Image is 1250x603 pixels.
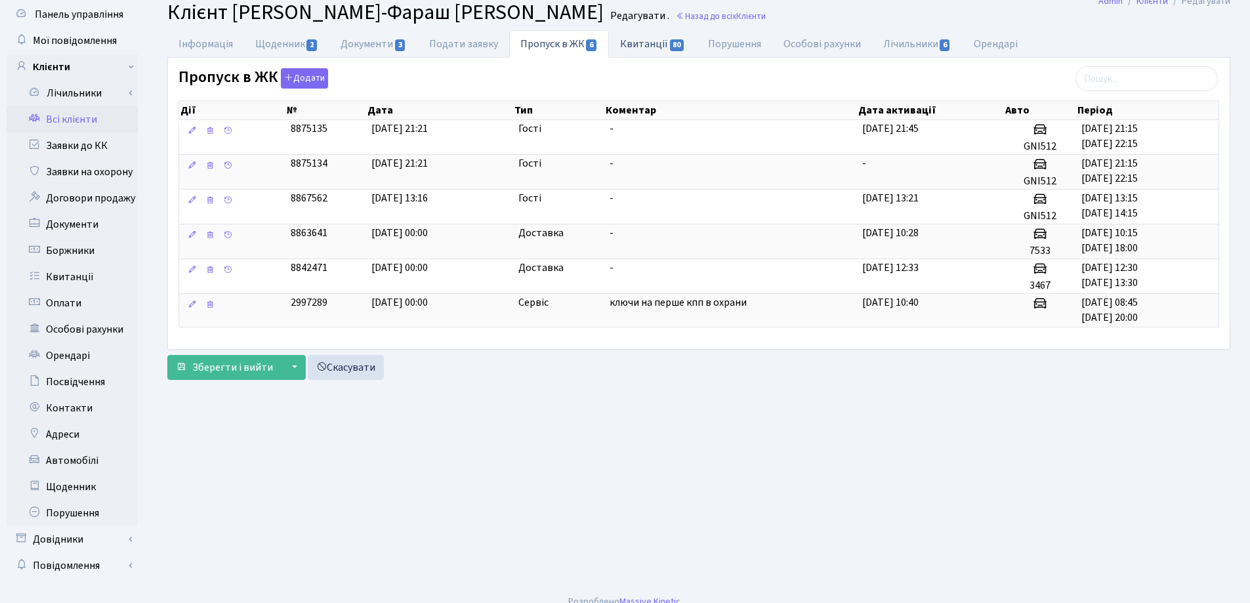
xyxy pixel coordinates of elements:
[518,156,541,171] span: Гості
[872,30,963,58] a: Лічильники
[7,500,138,526] a: Порушення
[179,101,285,119] th: Дії
[862,121,919,136] span: [DATE] 21:45
[291,226,327,240] span: 8863641
[1081,191,1138,220] span: [DATE] 13:15 [DATE] 14:15
[7,369,138,395] a: Посвідчення
[1081,121,1138,151] span: [DATE] 21:15 [DATE] 22:15
[1009,175,1071,188] h5: GNI512
[15,80,138,106] a: Лічильники
[7,238,138,264] a: Боржники
[329,30,417,58] a: Документи
[7,343,138,369] a: Орендарі
[7,211,138,238] a: Документи
[7,290,138,316] a: Оплати
[862,191,919,205] span: [DATE] 13:21
[1009,280,1071,292] h5: 3467
[7,28,138,54] a: Мої повідомлення
[518,191,541,206] span: Гості
[862,156,866,171] span: -
[7,395,138,421] a: Контакти
[862,260,919,275] span: [DATE] 12:33
[7,54,138,80] a: Клієнти
[940,39,950,51] span: 6
[167,355,281,380] button: Зберегти і вийти
[1076,101,1219,119] th: Період
[1081,295,1138,325] span: [DATE] 08:45 [DATE] 20:00
[371,226,428,240] span: [DATE] 00:00
[7,474,138,500] a: Щоденник
[285,101,366,119] th: №
[1081,156,1138,186] span: [DATE] 21:15 [DATE] 22:15
[736,10,766,22] span: Клієнти
[1081,260,1138,290] span: [DATE] 12:30 [DATE] 13:30
[291,156,327,171] span: 8875134
[244,30,329,58] a: Щоденник
[7,133,138,159] a: Заявки до КК
[371,156,428,171] span: [DATE] 21:21
[371,191,428,205] span: [DATE] 13:16
[1081,226,1138,255] span: [DATE] 10:15 [DATE] 18:00
[518,295,549,310] span: Сервіс
[291,191,327,205] span: 8867562
[33,33,117,48] span: Мої повідомлення
[7,185,138,211] a: Договори продажу
[308,355,384,380] a: Скасувати
[610,191,614,205] span: -
[7,264,138,290] a: Квитанції
[281,68,328,89] button: Пропуск в ЖК
[371,295,428,310] span: [DATE] 00:00
[609,30,696,57] a: Квитанції
[862,295,919,310] span: [DATE] 10:40
[366,101,513,119] th: Дата
[7,1,138,28] a: Панель управління
[7,447,138,474] a: Автомобілі
[7,106,138,133] a: Всі клієнти
[518,226,564,241] span: Доставка
[35,7,123,22] span: Панель управління
[192,360,273,375] span: Зберегти і вийти
[857,101,1004,119] th: Дата активації
[7,316,138,343] a: Особові рахунки
[178,68,328,89] label: Пропуск в ЖК
[371,260,428,275] span: [DATE] 00:00
[167,30,244,58] a: Інформація
[586,39,596,51] span: 6
[509,30,609,58] a: Пропуск в ЖК
[610,121,614,136] span: -
[608,10,669,22] small: Редагувати .
[306,39,317,51] span: 2
[278,66,328,89] a: Додати
[772,30,872,58] a: Особові рахунки
[418,30,509,58] a: Подати заявку
[676,10,766,22] a: Назад до всіхКлієнти
[670,39,684,51] span: 80
[7,421,138,447] a: Адреси
[7,159,138,185] a: Заявки на охорону
[291,121,327,136] span: 8875135
[291,295,327,310] span: 2997289
[513,101,604,119] th: Тип
[610,295,747,310] span: ключи на перше кпп в охрани
[1009,245,1071,257] h5: 7533
[395,39,406,51] span: 3
[291,260,327,275] span: 8842471
[610,226,614,240] span: -
[7,552,138,579] a: Повідомлення
[7,526,138,552] a: Довідники
[862,226,919,240] span: [DATE] 10:28
[604,101,856,119] th: Коментар
[963,30,1029,58] a: Орендарі
[610,260,614,275] span: -
[518,121,541,136] span: Гості
[518,260,564,276] span: Доставка
[697,30,772,58] a: Порушення
[1009,140,1071,153] h5: GNI512
[371,121,428,136] span: [DATE] 21:21
[610,156,614,171] span: -
[1004,101,1076,119] th: Авто
[1075,66,1218,91] input: Пошук...
[1009,210,1071,222] h5: GNI512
